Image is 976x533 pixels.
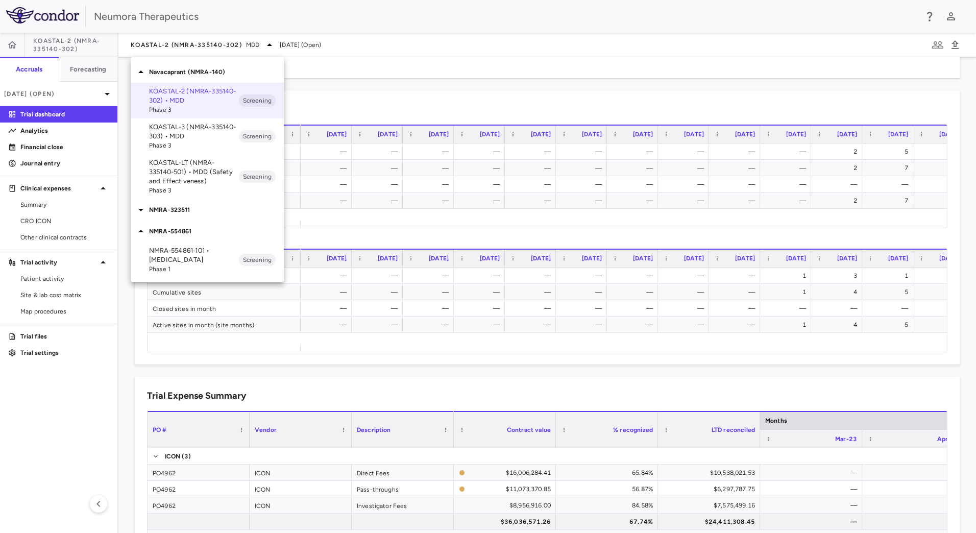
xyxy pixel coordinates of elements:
[149,87,239,105] p: KOASTAL-2 (NMRA-335140-302) • MDD
[131,221,284,242] div: NMRA-554861
[131,118,284,154] div: KOASTAL-3 (NMRA-335140-303) • MDDPhase 3Screening
[149,67,284,77] p: Navacaprant (NMRA-140)
[149,246,239,264] p: NMRA‐554861‐101 • [MEDICAL_DATA]
[149,264,239,274] span: Phase 1
[149,227,284,236] p: NMRA-554861
[131,61,284,83] div: Navacaprant (NMRA-140)
[131,154,284,199] div: KOASTAL-LT (NMRA-335140-501) • MDD (Safety and Effectiveness)Phase 3Screening
[149,105,239,114] span: Phase 3
[149,205,284,214] p: NMRA-323511
[149,158,239,186] p: KOASTAL-LT (NMRA-335140-501) • MDD (Safety and Effectiveness)
[239,255,276,264] span: Screening
[131,242,284,278] div: NMRA‐554861‐101 • [MEDICAL_DATA]Phase 1Screening
[131,199,284,221] div: NMRA-323511
[149,186,239,195] span: Phase 3
[131,83,284,118] div: KOASTAL-2 (NMRA-335140-302) • MDDPhase 3Screening
[149,141,239,150] span: Phase 3
[239,172,276,181] span: Screening
[239,96,276,105] span: Screening
[239,132,276,141] span: Screening
[149,123,239,141] p: KOASTAL-3 (NMRA-335140-303) • MDD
